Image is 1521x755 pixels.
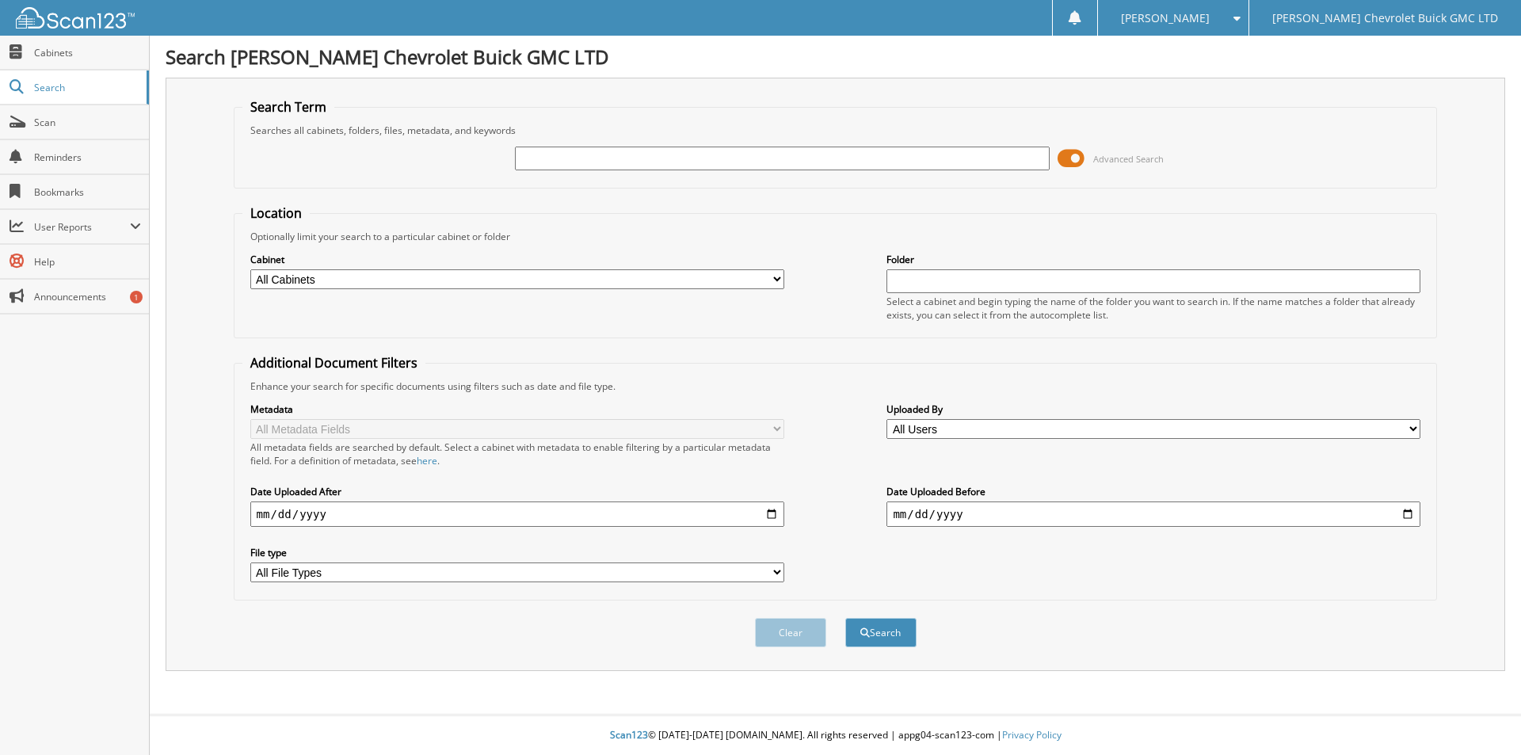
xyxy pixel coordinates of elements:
[886,402,1420,416] label: Uploaded By
[250,402,784,416] label: Metadata
[886,253,1420,266] label: Folder
[34,151,141,164] span: Reminders
[886,485,1420,498] label: Date Uploaded Before
[242,230,1429,243] div: Optionally limit your search to a particular cabinet or folder
[34,220,130,234] span: User Reports
[886,295,1420,322] div: Select a cabinet and begin typing the name of the folder you want to search in. If the name match...
[130,291,143,303] div: 1
[250,546,784,559] label: File type
[34,46,141,59] span: Cabinets
[250,485,784,498] label: Date Uploaded After
[242,204,310,222] legend: Location
[34,255,141,269] span: Help
[34,290,141,303] span: Announcements
[1272,13,1498,23] span: [PERSON_NAME] Chevrolet Buick GMC LTD
[845,618,917,647] button: Search
[242,354,425,372] legend: Additional Document Filters
[34,116,141,129] span: Scan
[755,618,826,647] button: Clear
[1093,153,1164,165] span: Advanced Search
[34,81,139,94] span: Search
[34,185,141,199] span: Bookmarks
[1002,728,1062,742] a: Privacy Policy
[150,716,1521,755] div: © [DATE]-[DATE] [DOMAIN_NAME]. All rights reserved | appg04-scan123-com |
[250,501,784,527] input: start
[242,124,1429,137] div: Searches all cabinets, folders, files, metadata, and keywords
[16,7,135,29] img: scan123-logo-white.svg
[886,501,1420,527] input: end
[242,98,334,116] legend: Search Term
[1121,13,1210,23] span: [PERSON_NAME]
[250,253,784,266] label: Cabinet
[242,379,1429,393] div: Enhance your search for specific documents using filters such as date and file type.
[417,454,437,467] a: here
[250,440,784,467] div: All metadata fields are searched by default. Select a cabinet with metadata to enable filtering b...
[166,44,1505,70] h1: Search [PERSON_NAME] Chevrolet Buick GMC LTD
[610,728,648,742] span: Scan123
